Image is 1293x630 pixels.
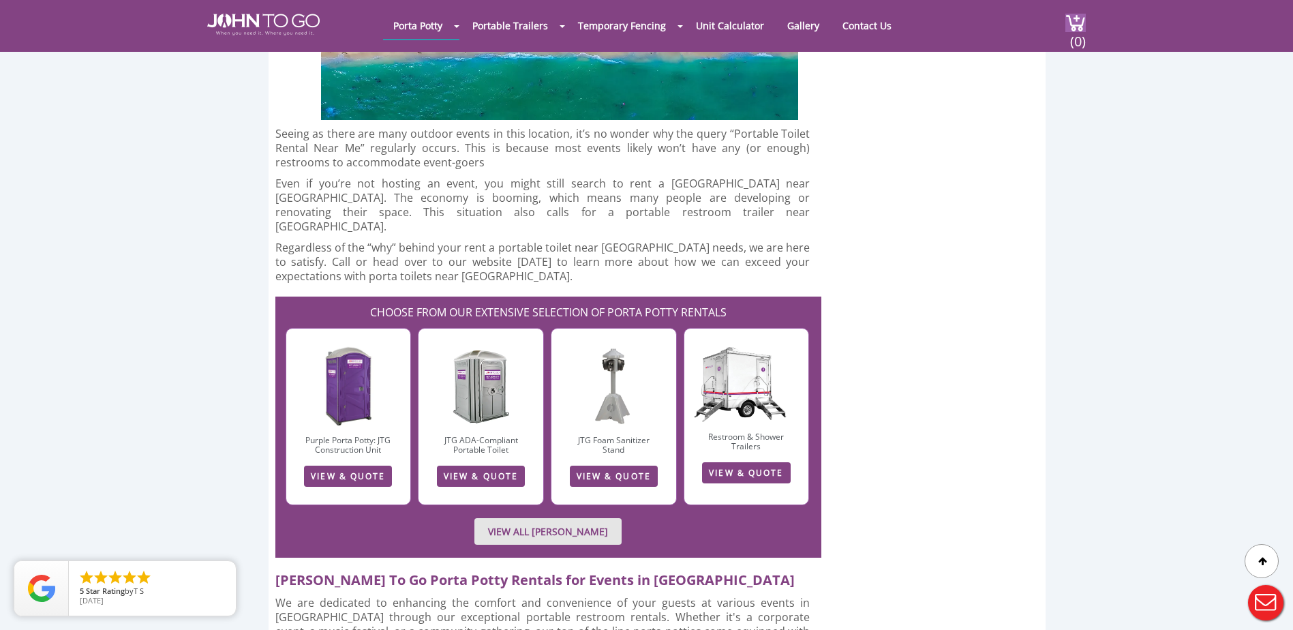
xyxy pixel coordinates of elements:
img: FSS.jpg.webp [590,345,637,427]
img: JOHN to go [207,14,320,35]
span: T S [134,586,144,596]
button: Live Chat [1238,575,1293,630]
li:  [136,569,152,586]
span: Star Rating [86,586,125,596]
span: [DATE] [80,595,104,605]
p: Regardless of the “why” behind your rent a portable toilet near [GEOGRAPHIC_DATA] needs, we are h... [275,241,810,284]
a: Purple Porta Potty: JTG Construction Unit [305,434,391,455]
li:  [93,569,109,586]
h2: CHOOSE FROM OUR EXTENSIVE SELECTION OF PORTA POTTY RENTALS [282,297,815,321]
h2: [PERSON_NAME] To Go Porta Potty Rentals for Events in [GEOGRAPHIC_DATA] [275,565,822,589]
span: 5 [80,586,84,596]
a: VIEW & QUOTE [570,466,658,487]
a: JTG ADA-Compliant Portable Toilet [444,434,518,455]
a: Unit Calculator [686,12,774,39]
a: VIEW ALL [PERSON_NAME] [474,518,622,545]
img: cart a [1065,14,1086,32]
li:  [121,569,138,586]
a: Contact Us [832,12,902,39]
img: JTG-2-Mini-1_cutout.png.webp [684,322,809,423]
a: Portable Trailers [462,12,558,39]
a: Porta Potty [383,12,453,39]
span: by [80,587,225,597]
li:  [107,569,123,586]
img: construction-unit.jpg.webp [322,345,374,427]
a: Restroom & Shower Trailers [708,431,784,452]
a: VIEW & QUOTE [437,466,525,487]
a: Temporary Fencing [568,12,676,39]
a: VIEW & QUOTE [304,466,392,487]
li:  [78,569,95,586]
img: Review Rating [28,575,55,602]
span: (0) [1069,21,1086,50]
a: Gallery [777,12,830,39]
a: VIEW & QUOTE [702,462,790,483]
a: JTG Foam Sanitizer Stand [578,434,650,455]
p: Seeing as there are many outdoor events in this location, it’s no wonder why the query “Portable ... [275,127,810,170]
img: ADA-1-1.jpg.webp [453,345,509,427]
p: Even if you’re not hosting an event, you might still search to rent a [GEOGRAPHIC_DATA] near [GEO... [275,177,810,234]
